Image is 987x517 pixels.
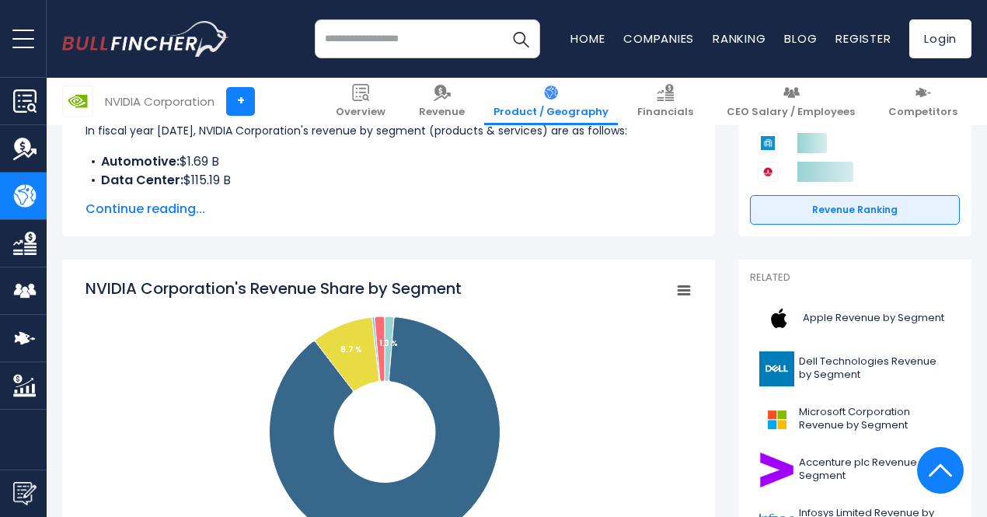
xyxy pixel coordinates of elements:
a: Accenture plc Revenue by Segment [750,449,960,491]
span: CEO Salary / Employees [727,106,855,119]
b: Automotive: [101,152,180,170]
a: Revenue Ranking [750,195,960,225]
a: Register [835,30,891,47]
li: $115.19 B [85,171,692,190]
li: $1.69 B [85,152,692,171]
img: AAPL logo [759,301,798,336]
span: Dell Technologies Revenue by Segment [799,355,950,382]
span: Product / Geography [493,106,609,119]
span: Competitors [888,106,957,119]
span: Microsoft Corporation Revenue by Segment [799,406,950,432]
img: MSFT logo [759,402,794,437]
a: Overview [326,78,395,125]
tspan: 1.3 % [379,337,398,349]
a: Ranking [713,30,766,47]
img: Broadcom competitors logo [758,162,778,182]
span: Financials [637,106,693,119]
a: Apple Revenue by Segment [750,297,960,340]
span: Revenue [419,106,465,119]
a: Companies [623,30,694,47]
a: + [226,87,255,116]
b: Data Center: [101,171,183,189]
img: ACN logo [759,452,794,487]
a: Product / Geography [484,78,618,125]
span: Accenture plc Revenue by Segment [799,456,950,483]
tspan: NVIDIA Corporation's Revenue Share by Segment [85,278,462,299]
img: bullfincher logo [62,21,229,57]
button: Search [501,19,540,58]
a: Go to homepage [62,21,229,57]
img: Applied Materials competitors logo [758,133,778,153]
p: In fiscal year [DATE], NVIDIA Corporation's revenue by segment (products & services) are as follows: [85,121,692,140]
a: Microsoft Corporation Revenue by Segment [750,398,960,441]
span: Overview [336,106,385,119]
span: Apple Revenue by Segment [803,312,944,325]
img: NVDA logo [63,86,92,116]
a: Login [909,19,971,58]
tspan: 8.7 % [340,344,362,355]
a: Blog [784,30,817,47]
a: Competitors [879,78,967,125]
a: Financials [628,78,703,125]
div: NVIDIA Corporation [105,93,214,110]
a: CEO Salary / Employees [717,78,864,125]
p: Related [750,271,960,285]
a: Home [570,30,605,47]
span: Continue reading... [85,200,692,218]
a: Revenue [410,78,474,125]
a: Dell Technologies Revenue by Segment [750,348,960,390]
img: DELL logo [759,351,794,386]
